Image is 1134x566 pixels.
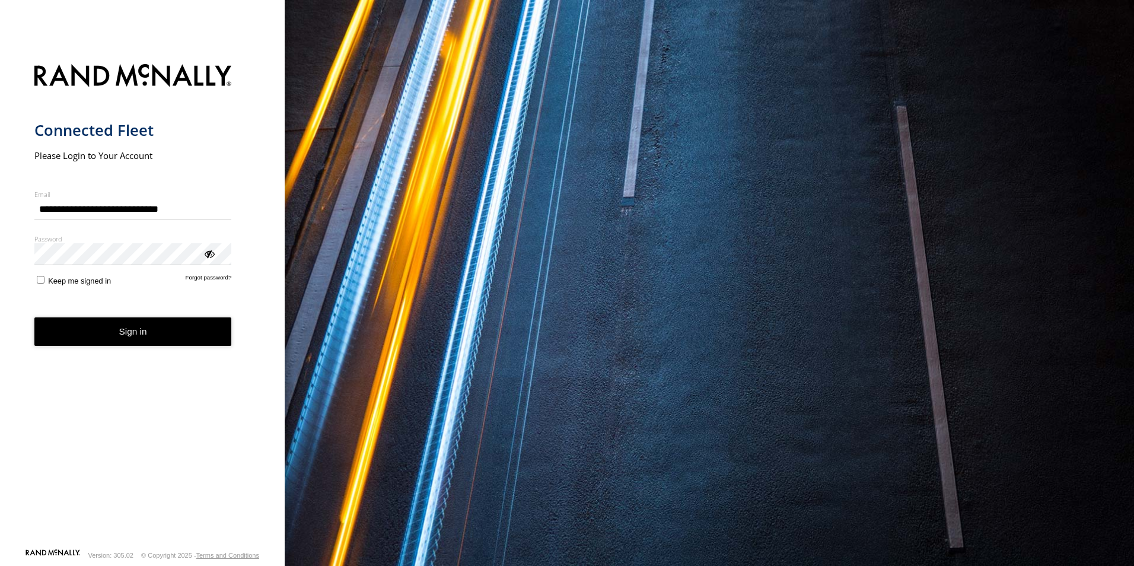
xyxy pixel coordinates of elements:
[34,120,232,140] h1: Connected Fleet
[141,552,259,559] div: © Copyright 2025 -
[196,552,259,559] a: Terms and Conditions
[48,276,111,285] span: Keep me signed in
[34,234,232,243] label: Password
[37,276,44,284] input: Keep me signed in
[34,62,232,92] img: Rand McNally
[34,317,232,346] button: Sign in
[34,150,232,161] h2: Please Login to Your Account
[34,57,251,548] form: main
[34,190,232,199] label: Email
[186,274,232,285] a: Forgot password?
[88,552,133,559] div: Version: 305.02
[203,247,215,259] div: ViewPassword
[26,549,80,561] a: Visit our Website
